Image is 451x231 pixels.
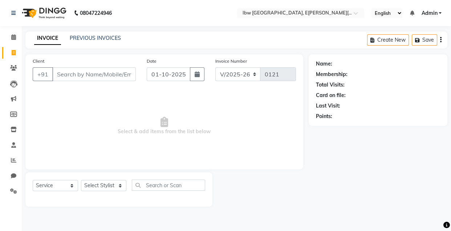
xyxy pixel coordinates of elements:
span: Select & add items from the list below [33,90,296,162]
div: Total Visits: [316,81,345,89]
a: PREVIOUS INVOICES [70,35,121,41]
button: Save [412,34,437,46]
label: Client [33,58,44,64]
input: Search or Scan [132,180,205,191]
img: logo [19,3,68,23]
button: Create New [367,34,409,46]
input: Search by Name/Mobile/Email/Code [52,67,136,81]
div: Card on file: [316,92,346,99]
label: Invoice Number [215,58,247,64]
div: Membership: [316,71,348,78]
div: Name: [316,60,332,68]
div: Points: [316,113,332,120]
b: 08047224946 [80,3,112,23]
a: INVOICE [34,32,61,45]
span: Admin [421,9,437,17]
div: Last Visit: [316,102,340,110]
button: +91 [33,67,53,81]
label: Date [147,58,157,64]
